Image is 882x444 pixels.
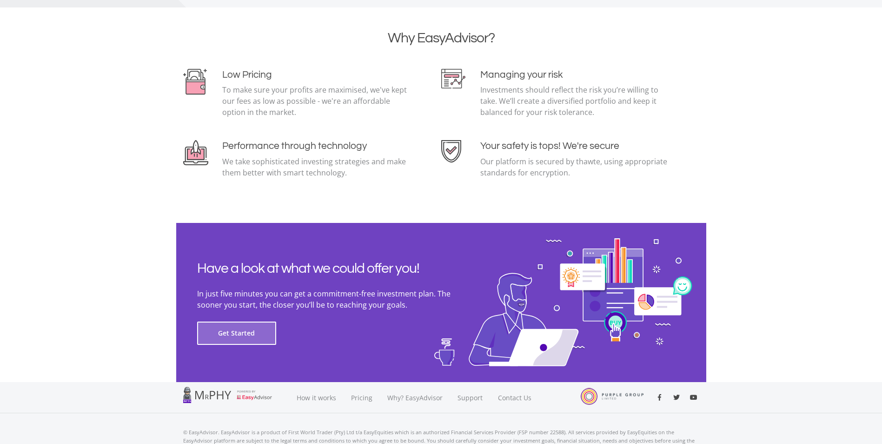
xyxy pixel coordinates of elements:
button: Get Started [197,322,276,345]
p: To make sure your profits are maximised, we've kept our fees as low as possible - we're an afford... [222,84,411,118]
a: Why? EasyAdvisor [380,382,450,413]
a: Contact Us [491,382,540,413]
h4: Your safety is tops! We're secure [480,140,670,152]
p: We take sophisticated investing strategies and make them better with smart technology. [222,156,411,178]
h2: Have a look at what we could offer you! [197,260,476,277]
h2: Why EasyAdvisor? [183,30,699,47]
h4: Low Pricing [222,69,411,81]
h4: Managing your risk [480,69,670,81]
p: In just five minutes you can get a commitment-free investment plan. The sooner you start, the clo... [197,288,476,310]
h4: Performance through technology [222,140,411,152]
a: Pricing [344,382,380,413]
a: How it works [289,382,344,413]
p: Our platform is secured by thawte, using appropriate standards for encryption. [480,156,670,178]
p: Investments should reflect the risk you’re willing to take. We’ll create a diversified portfolio ... [480,84,670,118]
a: Support [450,382,491,413]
